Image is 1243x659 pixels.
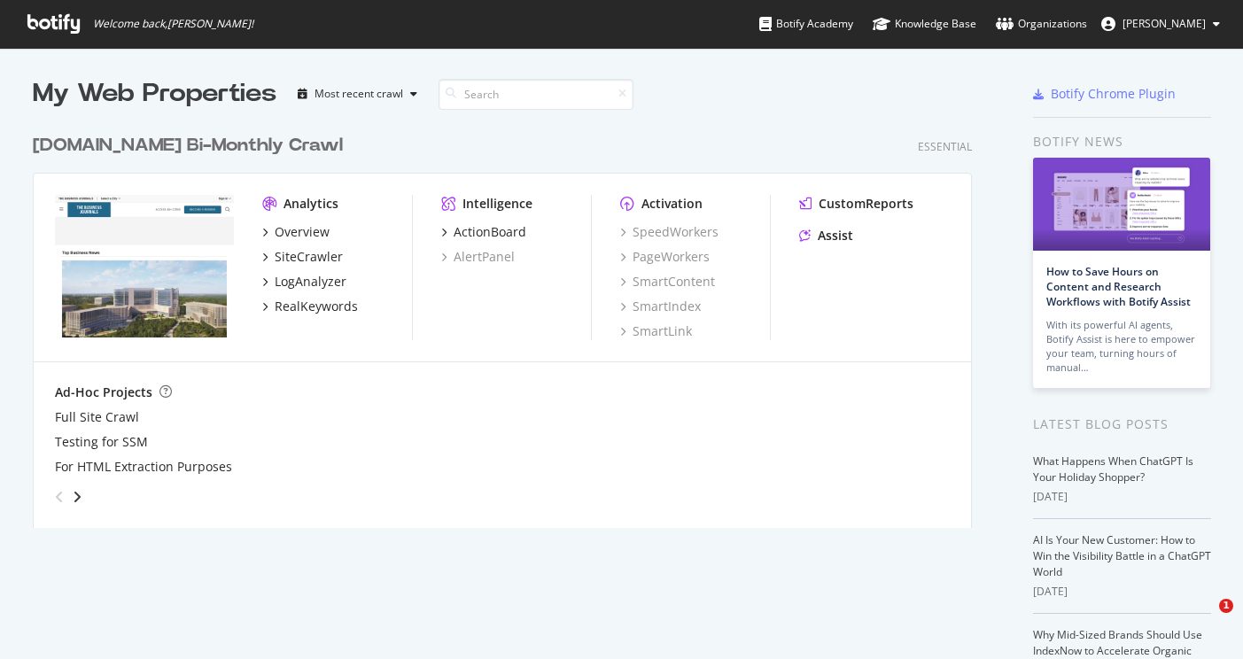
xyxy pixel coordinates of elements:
[1033,158,1210,251] img: How to Save Hours on Content and Research Workflows with Botify Assist
[620,223,719,241] a: SpeedWorkers
[454,223,526,241] div: ActionBoard
[33,133,343,159] div: [DOMAIN_NAME] Bi-Monthly Crawl
[291,80,424,108] button: Most recent crawl
[262,298,358,315] a: RealKeywords
[641,195,703,213] div: Activation
[55,408,139,426] a: Full Site Crawl
[262,223,330,241] a: Overview
[873,15,976,33] div: Knowledge Base
[996,15,1087,33] div: Organizations
[33,112,986,528] div: grid
[1033,132,1211,151] div: Botify news
[93,17,253,31] span: Welcome back, [PERSON_NAME] !
[275,248,343,266] div: SiteCrawler
[1033,85,1176,103] a: Botify Chrome Plugin
[1046,264,1191,309] a: How to Save Hours on Content and Research Workflows with Botify Assist
[1123,16,1206,31] span: Tyson Bird
[71,488,83,506] div: angle-right
[262,273,346,291] a: LogAnalyzer
[1033,489,1211,505] div: [DATE]
[819,195,913,213] div: CustomReports
[918,139,972,154] div: Essential
[1046,318,1197,375] div: With its powerful AI agents, Botify Assist is here to empower your team, turning hours of manual…
[55,458,232,476] a: For HTML Extraction Purposes
[1087,10,1234,38] button: [PERSON_NAME]
[284,195,338,213] div: Analytics
[1033,584,1211,600] div: [DATE]
[1051,85,1176,103] div: Botify Chrome Plugin
[55,384,152,401] div: Ad-Hoc Projects
[315,89,403,99] div: Most recent crawl
[275,223,330,241] div: Overview
[441,248,515,266] a: AlertPanel
[799,195,913,213] a: CustomReports
[441,223,526,241] a: ActionBoard
[799,227,853,244] a: Assist
[275,273,346,291] div: LogAnalyzer
[33,133,350,159] a: [DOMAIN_NAME] Bi-Monthly Crawl
[439,79,633,110] input: Search
[1183,599,1225,641] iframe: Intercom live chat
[759,15,853,33] div: Botify Academy
[33,76,276,112] div: My Web Properties
[1033,415,1211,434] div: Latest Blog Posts
[48,483,71,511] div: angle-left
[620,298,701,315] a: SmartIndex
[1033,454,1193,485] a: What Happens When ChatGPT Is Your Holiday Shopper?
[620,248,710,266] a: PageWorkers
[262,248,343,266] a: SiteCrawler
[55,195,234,338] img: www.bizjournals.com
[275,298,358,315] div: RealKeywords
[1033,532,1211,579] a: AI Is Your New Customer: How to Win the Visibility Battle in a ChatGPT World
[462,195,532,213] div: Intelligence
[55,433,148,451] a: Testing for SSM
[620,322,692,340] a: SmartLink
[620,273,715,291] a: SmartContent
[818,227,853,244] div: Assist
[1219,599,1233,613] span: 1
